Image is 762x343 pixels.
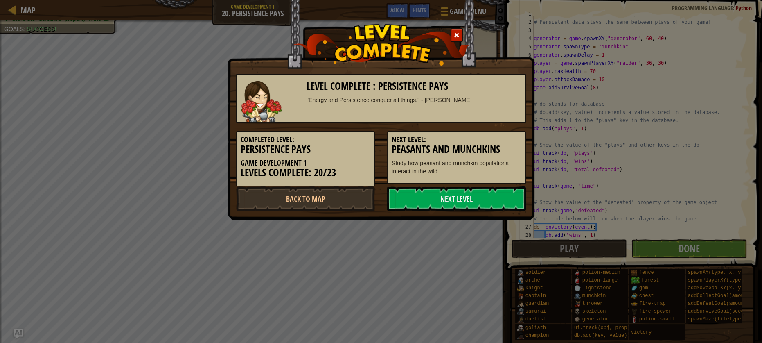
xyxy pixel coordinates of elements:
[241,136,370,144] h5: Completed Level:
[241,144,370,155] h3: Persistence Pays
[392,136,521,144] h5: Next Level:
[392,159,521,175] p: Study how peasant and munchkin populations interact in the wild.
[307,96,521,104] div: "Energy and Persistence conquer all things." - [PERSON_NAME]
[293,24,469,66] img: level_complete.png
[307,81,521,92] h3: Level Complete : Persistence Pays
[387,186,526,211] a: Next Level
[241,159,370,167] h5: Game Development 1
[392,144,521,155] h3: Peasants and Munchkins
[241,167,370,178] h3: Levels Complete: 20/23
[241,81,282,122] img: guardian.png
[236,186,375,211] a: Back to Map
